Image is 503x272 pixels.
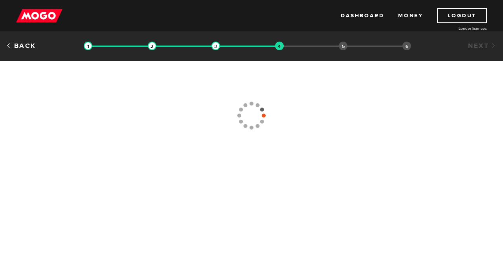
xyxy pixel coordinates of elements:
img: transparent-188c492fd9eaac0f573672f40bb141c2.gif [148,42,156,50]
img: mogo_logo-11ee424be714fa7cbb0f0f49df9e16ec.png [16,8,62,23]
a: Lender licences [428,26,487,31]
a: Money [398,8,423,23]
img: transparent-188c492fd9eaac0f573672f40bb141c2.gif [211,42,220,50]
img: transparent-188c492fd9eaac0f573672f40bb141c2.gif [84,42,92,50]
a: Logout [437,8,487,23]
a: Back [6,42,36,50]
a: Next [468,42,497,50]
img: transparent-188c492fd9eaac0f573672f40bb141c2.gif [275,42,284,50]
a: Dashboard [341,8,384,23]
img: loading-colorWheel_medium.gif [237,71,266,160]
